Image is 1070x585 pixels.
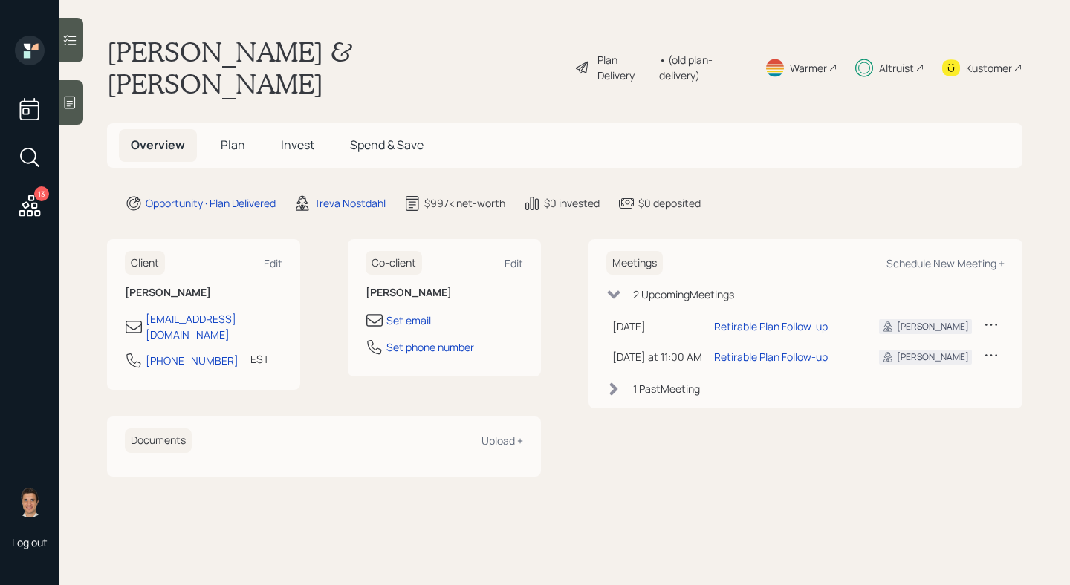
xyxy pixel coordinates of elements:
[15,488,45,517] img: tyler-end-headshot.png
[146,311,282,342] div: [EMAIL_ADDRESS][DOMAIN_NAME]
[612,349,702,365] div: [DATE] at 11:00 AM
[638,195,701,211] div: $0 deposited
[146,353,239,368] div: [PHONE_NUMBER]
[633,287,734,302] div: 2 Upcoming Meeting s
[12,535,48,549] div: Log out
[659,52,747,83] div: • (old plan-delivery)
[897,320,969,333] div: [PERSON_NAME]
[597,52,652,83] div: Plan Delivery
[386,313,431,328] div: Set email
[366,287,523,299] h6: [PERSON_NAME]
[633,381,700,396] div: 1 Past Meeting
[281,137,314,153] span: Invest
[612,318,702,334] div: [DATE]
[146,195,276,211] div: Opportunity · Plan Delivered
[714,318,828,334] div: Retirable Plan Follow-up
[505,256,523,270] div: Edit
[366,251,422,275] h6: Co-client
[424,195,505,211] div: $997k net-worth
[314,195,386,211] div: Treva Nostdahl
[386,339,474,355] div: Set phone number
[606,251,663,275] h6: Meetings
[350,137,424,153] span: Spend & Save
[481,434,523,448] div: Upload +
[544,195,600,211] div: $0 invested
[790,60,827,76] div: Warmer
[107,36,562,99] h1: [PERSON_NAME] & [PERSON_NAME]
[250,351,269,367] div: EST
[131,137,185,153] span: Overview
[879,60,914,76] div: Altruist
[264,256,282,270] div: Edit
[966,60,1012,76] div: Kustomer
[34,186,49,201] div: 13
[125,428,192,453] h6: Documents
[714,349,828,365] div: Retirable Plan Follow-up
[886,256,1005,270] div: Schedule New Meeting +
[125,251,165,275] h6: Client
[221,137,245,153] span: Plan
[125,287,282,299] h6: [PERSON_NAME]
[897,350,969,364] div: [PERSON_NAME]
